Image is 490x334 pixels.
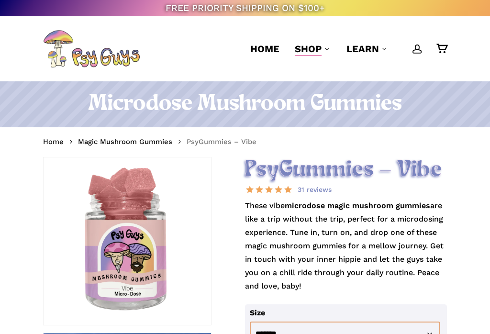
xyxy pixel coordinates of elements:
[243,16,447,81] nav: Main Menu
[285,201,430,210] strong: microdose magic mushroom gummies
[436,44,447,54] a: Cart
[295,43,322,55] span: Shop
[43,91,447,118] h1: Microdose Mushroom Gummies
[43,30,140,68] img: PsyGuys
[250,42,279,56] a: Home
[295,42,331,56] a: Shop
[78,137,172,146] a: Magic Mushroom Gummies
[43,137,64,146] a: Home
[346,43,379,55] span: Learn
[250,308,265,317] label: Size
[187,137,256,146] span: PsyGummies – Vibe
[245,199,447,304] p: These vibe are like a trip without the trip, perfect for a microdosing experience. Tune in, turn ...
[250,43,279,55] span: Home
[346,42,389,56] a: Learn
[245,157,447,183] h2: PsyGummies – Vibe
